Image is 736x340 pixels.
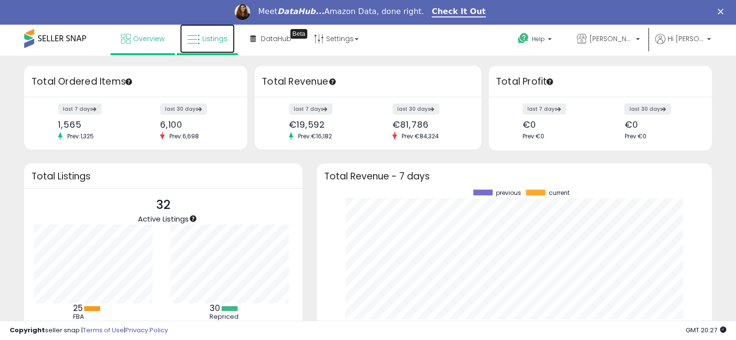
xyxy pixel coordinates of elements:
h3: Total Listings [31,173,295,180]
div: €0 [624,119,694,130]
span: Prev: €16,182 [293,132,337,140]
div: seller snap | | [10,326,168,335]
span: previous [496,190,521,196]
h3: Total Profit [496,75,705,89]
a: Listings [180,24,235,53]
span: Hi [PERSON_NAME] [668,34,704,44]
span: Prev: 6,698 [165,132,204,140]
h3: Total Revenue [262,75,474,89]
label: last 30 days [392,103,439,115]
span: Overview [133,34,165,44]
span: Prev: €0 [624,132,646,140]
div: Tooltip anchor [545,77,554,86]
a: Help [510,25,561,55]
div: €19,592 [289,119,361,130]
a: [PERSON_NAME] [570,24,647,56]
div: Tooltip anchor [290,29,307,39]
div: Tooltip anchor [328,77,337,86]
label: last 30 days [624,103,671,115]
a: Privacy Policy [125,325,168,335]
div: €0 [523,119,593,130]
span: Prev: €84,324 [397,132,444,140]
div: 1,565 [58,119,128,130]
label: last 7 days [523,103,566,115]
a: DataHub [243,24,299,53]
span: DataHub [261,34,291,44]
span: current [549,190,570,196]
a: Settings [307,24,366,53]
a: Terms of Use [83,325,124,335]
div: FBA [73,313,117,321]
b: 25 [73,302,83,314]
span: Prev: 1,325 [62,132,99,140]
span: 2025-10-14 20:27 GMT [686,325,726,335]
h3: Total Ordered Items [31,75,240,89]
i: DataHub... [277,7,324,16]
i: Get Help [517,32,529,44]
p: 32 [138,196,189,214]
h3: Total Revenue - 7 days [324,173,705,180]
span: Active Listings [138,214,189,224]
label: last 7 days [58,103,102,115]
div: Tooltip anchor [124,77,133,86]
span: [PERSON_NAME] [589,34,633,44]
div: Close [718,9,727,15]
b: 30 [210,302,220,314]
div: Tooltip anchor [189,214,197,223]
label: last 30 days [160,103,207,115]
div: Meet Amazon Data, done right. [258,7,424,16]
span: Listings [202,34,227,44]
div: 6,100 [160,119,230,130]
label: last 7 days [289,103,332,115]
span: Prev: €0 [523,132,544,140]
img: Profile image for Georgie [235,4,250,20]
a: Check It Out [432,7,486,17]
div: €81,786 [392,119,465,130]
strong: Copyright [10,325,45,335]
span: Help [532,35,545,43]
a: Overview [114,24,172,53]
div: Repriced [210,313,253,321]
a: Hi [PERSON_NAME] [655,34,711,56]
